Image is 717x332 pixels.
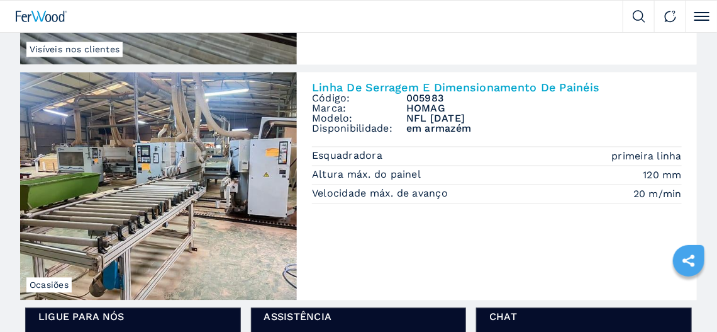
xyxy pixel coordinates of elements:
[38,312,228,323] span: Ligue para nós
[633,10,645,23] img: Search
[673,245,704,277] a: sharethis
[26,42,123,57] span: Visíveis nos clientes
[312,124,406,134] span: Disponibilidade:
[406,94,682,104] h3: 005983
[16,11,67,22] img: Ferwood
[312,94,406,104] span: Código:
[686,1,717,32] button: Click to toggle menu
[264,312,453,323] span: Assistência
[489,312,679,323] span: Chat
[406,124,682,134] span: em armazém
[612,149,682,164] em: primeira linha
[26,278,72,293] span: Ocasiões
[312,168,425,182] p: Altura máx. do painel
[643,168,682,183] em: 120 mm
[633,187,682,202] em: 20 m/min
[312,114,406,124] span: Modelo:
[406,114,682,124] h3: NFL [DATE]
[20,72,297,301] img: Linha De Serragem E Dimensionamento De Painéis HOMAG NFL 25/4/10
[312,187,452,201] p: Velocidade máx. de avanço
[312,104,406,114] span: Marca:
[406,104,682,114] h3: HOMAG
[312,83,682,94] h2: Linha De Serragem E Dimensionamento De Painéis
[664,275,708,323] iframe: Chat
[20,72,697,301] a: Linha De Serragem E Dimensionamento De Painéis HOMAG NFL 25/4/10OcasiõesLinha De Serragem E Dimen...
[664,10,677,23] img: Contact us
[312,149,386,163] p: Esquadradora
